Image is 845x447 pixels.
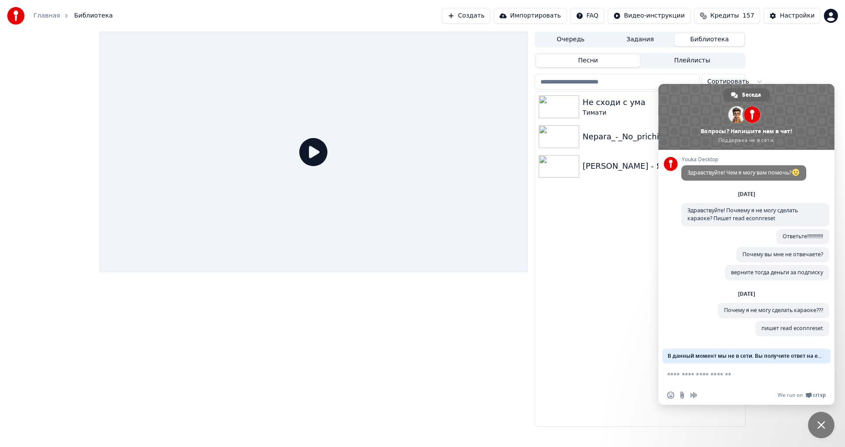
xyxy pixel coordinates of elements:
button: Задания [606,33,675,46]
a: Главная [33,11,60,20]
span: Здравствуйте! Чем я могу вам помочь? [687,169,800,176]
button: Библиотека [675,33,744,46]
button: Настройки [764,8,820,24]
span: Crisp [813,392,826,399]
span: Запись аудиосообщения [690,392,697,399]
img: youka [7,7,25,25]
span: В данный момент мы не в сети. Вы получите ответ на email. [668,349,825,363]
div: Закрыть чат [808,412,834,438]
span: Библиотека [74,11,113,20]
div: Беседа [723,88,770,102]
button: Очередь [536,33,606,46]
div: Настройки [780,11,815,20]
div: [DATE] [738,291,755,297]
div: Тимати [583,109,742,117]
span: верните тогда деньги за подписку [731,269,823,276]
span: Почему вы мне не отвечаете? [742,251,823,258]
button: Импортировать [494,8,567,24]
span: We run on [778,392,803,399]
span: пишет read econnreset [761,324,823,332]
span: Почему я не могу сделать караоке??? [724,306,823,314]
button: FAQ [570,8,604,24]
span: Беседа [742,88,761,102]
span: Вставить emoji [667,392,674,399]
button: Создать [442,8,490,24]
span: Здравствуйте! Почяему я не могу сделать караоке? Пишет read econnreset [687,207,798,222]
span: Ответьте!!!!!!!!!!!! [783,233,823,240]
span: Youka Desktop [681,156,806,163]
button: Песни [536,55,640,67]
div: Не сходи с ума [583,96,742,109]
span: Сортировать [707,77,749,86]
span: Отправить файл [679,392,686,399]
button: Видео-инструкции [608,8,691,24]
nav: breadcrumb [33,11,113,20]
textarea: Отправьте сообщение... [667,371,806,379]
button: Плейлисты [640,55,744,67]
div: Nepara_-_No_prichina_drugaya_semya_72651073 [583,131,742,143]
div: [DATE] [738,192,755,197]
a: We run onCrisp [778,392,826,399]
span: 157 [742,11,754,20]
div: [PERSON_NAME] - Я люблю тебя до слёз [583,160,742,172]
button: Кредиты157 [694,8,760,24]
span: Кредиты [710,11,739,20]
